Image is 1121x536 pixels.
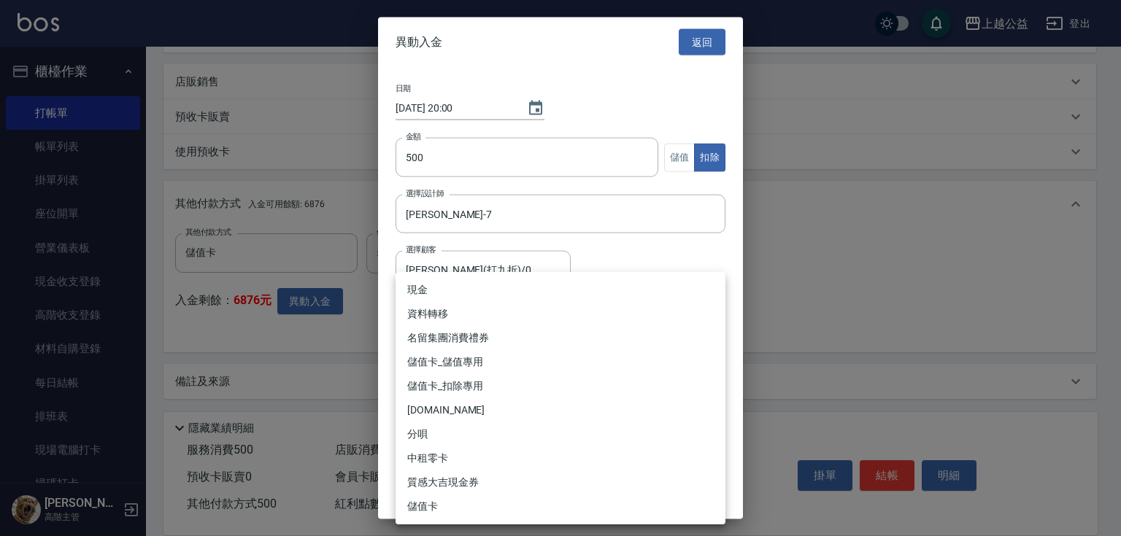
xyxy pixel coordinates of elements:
[396,302,725,326] li: 資料轉移
[396,446,725,470] li: 中租零卡
[396,494,725,518] li: 儲值卡
[396,470,725,494] li: 質感大吉現金券
[396,350,725,374] li: 儲值卡_儲值專用
[396,278,725,302] li: 現金
[396,374,725,398] li: 儲值卡_扣除專用
[396,422,725,446] li: 分唄
[396,326,725,350] li: 名留集團消費禮券
[396,398,725,422] li: [DOMAIN_NAME]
